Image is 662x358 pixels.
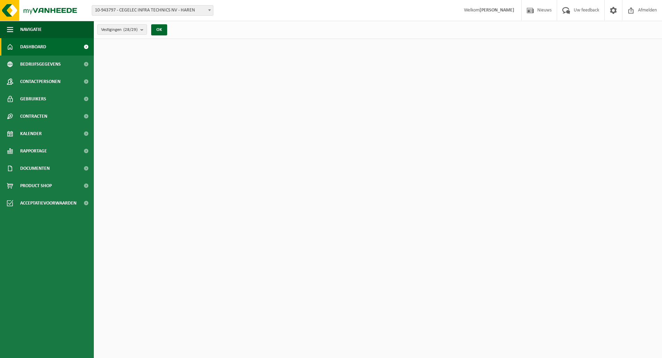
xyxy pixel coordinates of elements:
span: Rapportage [20,142,47,160]
count: (28/29) [123,27,138,32]
span: 10-943797 - CEGELEC INFRA TECHNICS NV - HAREN [92,5,213,16]
span: Bedrijfsgegevens [20,56,61,73]
span: 10-943797 - CEGELEC INFRA TECHNICS NV - HAREN [92,6,213,15]
span: Vestigingen [101,25,138,35]
span: Product Shop [20,177,52,194]
button: Vestigingen(28/29) [97,24,147,35]
span: Acceptatievoorwaarden [20,194,76,212]
strong: [PERSON_NAME] [480,8,514,13]
span: Contactpersonen [20,73,60,90]
span: Contracten [20,108,47,125]
span: Navigatie [20,21,42,38]
span: Gebruikers [20,90,46,108]
span: Kalender [20,125,42,142]
span: Dashboard [20,38,46,56]
button: OK [151,24,167,35]
span: Documenten [20,160,50,177]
